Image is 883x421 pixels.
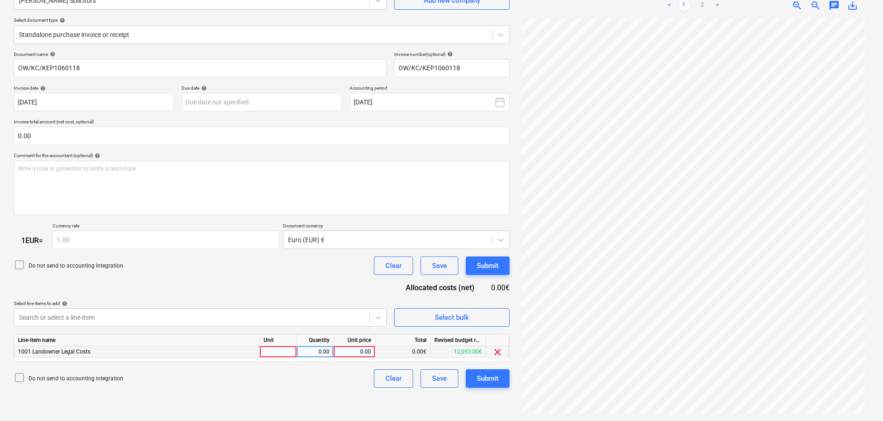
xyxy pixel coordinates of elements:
span: help [60,301,67,306]
input: Invoice total amount (net cost, optional) [14,127,510,145]
div: Select line-items to add [14,300,387,306]
div: Submit [477,372,499,384]
p: Do not send to accounting integration [29,375,123,383]
span: help [445,51,453,57]
span: help [199,85,207,91]
div: 12,093.00€ [431,346,486,358]
div: 0.00€ [489,282,510,293]
button: Select bulk [394,308,510,327]
button: Submit [466,256,510,275]
button: Save [420,256,458,275]
div: Save [432,260,447,272]
p: Accounting period [349,85,510,93]
div: Select document type [14,17,510,23]
div: Invoice number (optional) [394,51,510,57]
div: Total [375,335,431,346]
p: Invoice total amount (net cost, optional) [14,119,510,127]
div: Line-item name [14,335,260,346]
span: 1001 Landowner Legal Costs [18,348,90,355]
div: Submit [477,260,499,272]
span: clear [492,347,503,358]
span: help [58,18,65,23]
div: Allocated costs (net) [390,282,489,293]
div: 0.00€ [375,346,431,358]
div: Document name [14,51,387,57]
div: Clear [385,372,402,384]
button: Save [420,369,458,388]
div: 1 EUR = [14,236,53,245]
p: Document currency [283,223,510,231]
div: Unit price [334,335,375,346]
div: Unit [260,335,297,346]
button: [DATE] [349,93,510,111]
p: Currency rate [53,223,279,231]
div: Save [432,372,447,384]
div: Select bulk [435,311,469,323]
input: Invoice number [394,59,510,78]
span: help [93,153,100,159]
div: 0.00 [337,346,371,358]
div: Clear [385,260,402,272]
span: help [38,85,46,91]
div: Invoice date [14,85,174,91]
p: Do not send to accounting integration [29,262,123,270]
div: Revised budget remaining [431,335,486,346]
div: Due date [181,85,342,91]
div: 0.00 [300,346,330,358]
button: Submit [466,369,510,388]
div: Comment for the accountant (optional) [14,153,510,159]
button: Clear [374,369,413,388]
div: Quantity [297,335,334,346]
input: Invoice date not specified [14,93,174,111]
iframe: Chat Widget [837,377,883,421]
button: Clear [374,256,413,275]
input: Document name [14,59,387,78]
span: help [48,51,55,57]
input: Due date not specified [181,93,342,111]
